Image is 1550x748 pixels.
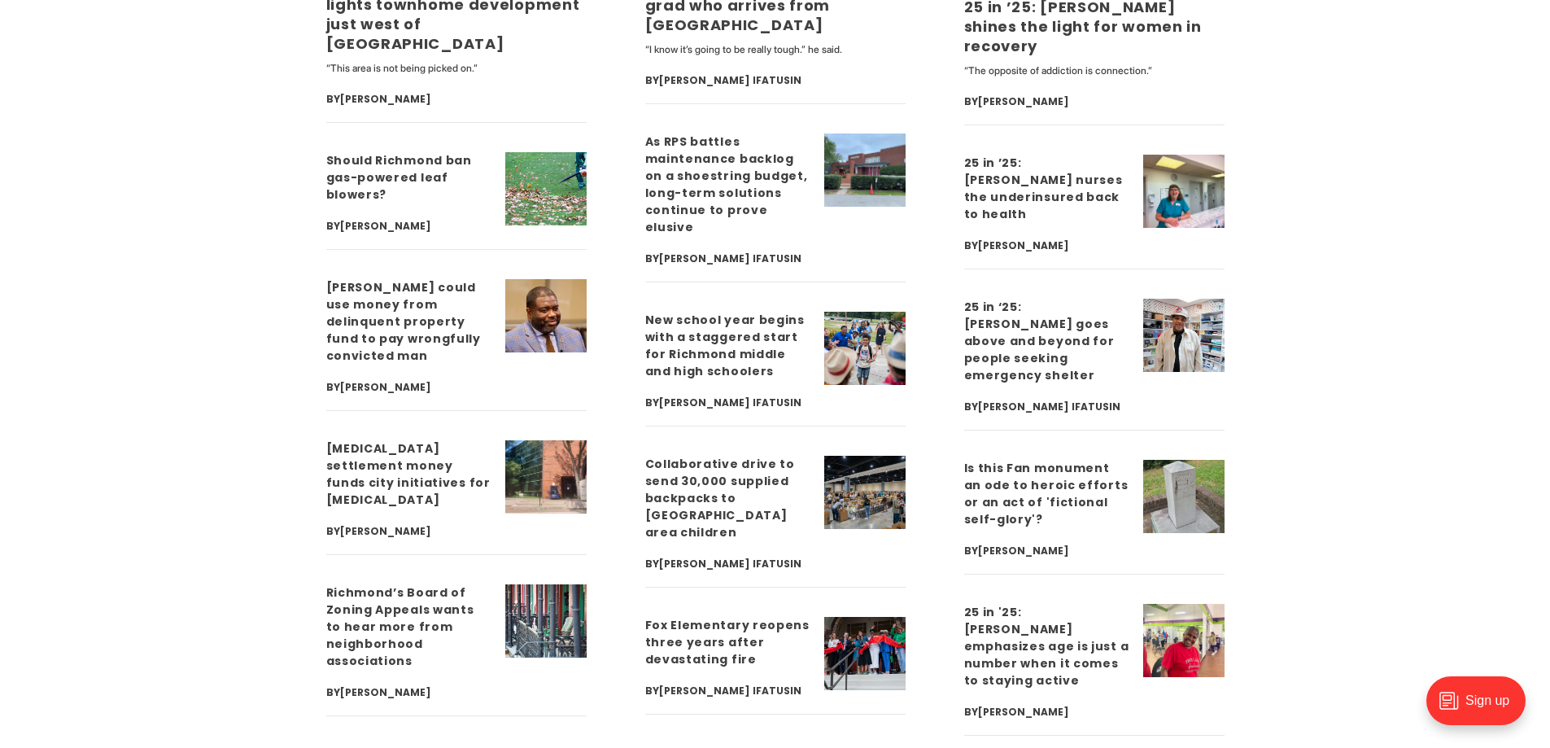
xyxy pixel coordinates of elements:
a: 25 in ‘25: [PERSON_NAME] goes above and beyond for people seeking emergency shelter [964,299,1115,383]
a: [PERSON_NAME] Ifatusin [659,396,801,409]
a: [PERSON_NAME] could use money from delinquent property fund to pay wrongfully convicted man [326,279,481,364]
div: By [326,683,492,702]
p: “The opposite of addiction is connection.” [964,63,1225,79]
img: Opioid settlement money funds city initiatives for harm reduction [505,440,587,514]
img: Fox Elementary reopens three years after devastating fire [824,617,906,690]
img: Is this Fan monument an ode to heroic efforts or an act of 'fictional self-glory'? [1143,460,1225,533]
a: [PERSON_NAME] [340,219,431,233]
img: 25 in '25: Debra Sims Fleisher emphasizes age is just a number when it comes to staying active [1143,604,1225,677]
div: By [964,541,1130,561]
div: By [326,217,492,236]
div: By [645,554,811,574]
p: “This area is not being picked on.” [326,60,587,77]
a: As RPS battles maintenance backlog on a shoestring budget, long-term solutions continue to prove ... [645,133,808,235]
a: [PERSON_NAME] [340,524,431,538]
img: Collaborative drive to send 30,000 supplied backpacks to Richmond area children [824,456,906,529]
a: [PERSON_NAME] Ifatusin [659,684,801,698]
div: By [645,681,811,701]
img: New school year begins with a staggered start for Richmond middle and high schoolers [824,312,906,385]
div: By [645,249,811,269]
a: Should Richmond ban gas-powered leaf blowers? [326,152,472,203]
img: 25 in ‘25: Rodney Hopkins goes above and beyond for people seeking emergency shelter [1143,299,1225,372]
div: By [964,236,1130,256]
div: By [326,378,492,397]
iframe: portal-trigger [1412,668,1550,748]
a: [PERSON_NAME] Ifatusin [659,73,801,87]
a: [PERSON_NAME] Ifatusin [659,252,801,265]
p: “I know it’s going to be really tough.” he said. [645,42,906,58]
a: Is this Fan monument an ode to heroic efforts or an act of 'fictional self-glory'? [964,460,1129,527]
img: As RPS battles maintenance backlog on a shoestring budget, long-term solutions continue to prove ... [824,133,906,207]
a: [PERSON_NAME] [978,705,1069,719]
a: [PERSON_NAME] [978,544,1069,558]
a: 25 in ’25: [PERSON_NAME] nurses the underinsured back to health [964,155,1123,222]
a: [PERSON_NAME] [340,685,431,699]
a: 25 in '25: [PERSON_NAME] emphasizes age is just a number when it comes to staying active [964,604,1129,689]
img: 25 in ’25: Marilyn Metzler nurses the underinsured back to health [1143,155,1225,228]
a: [PERSON_NAME] [978,238,1069,252]
div: By [326,522,492,541]
a: [PERSON_NAME] [978,94,1069,108]
a: Fox Elementary reopens three years after devastating fire [645,617,810,667]
div: By [645,71,906,90]
div: By [326,90,587,109]
div: By [964,702,1130,722]
a: Collaborative drive to send 30,000 supplied backpacks to [GEOGRAPHIC_DATA] area children [645,456,795,540]
a: [PERSON_NAME] [340,92,431,106]
div: By [645,393,811,413]
img: Richmond’s Board of Zoning Appeals wants to hear more from neighborhood associations [505,584,587,658]
img: Should Richmond ban gas-powered leaf blowers? [505,152,587,225]
div: By [964,92,1225,112]
img: Richmond could use money from delinquent property fund to pay wrongfully convicted man [505,279,587,352]
a: New school year begins with a staggered start for Richmond middle and high schoolers [645,312,805,379]
a: [PERSON_NAME] Ifatusin [659,557,801,571]
a: Richmond’s Board of Zoning Appeals wants to hear more from neighborhood associations [326,584,474,669]
a: [PERSON_NAME] Ifatusin [978,400,1120,413]
a: [PERSON_NAME] [340,380,431,394]
div: By [964,397,1130,417]
a: [MEDICAL_DATA] settlement money funds city initiatives for [MEDICAL_DATA] [326,440,491,508]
